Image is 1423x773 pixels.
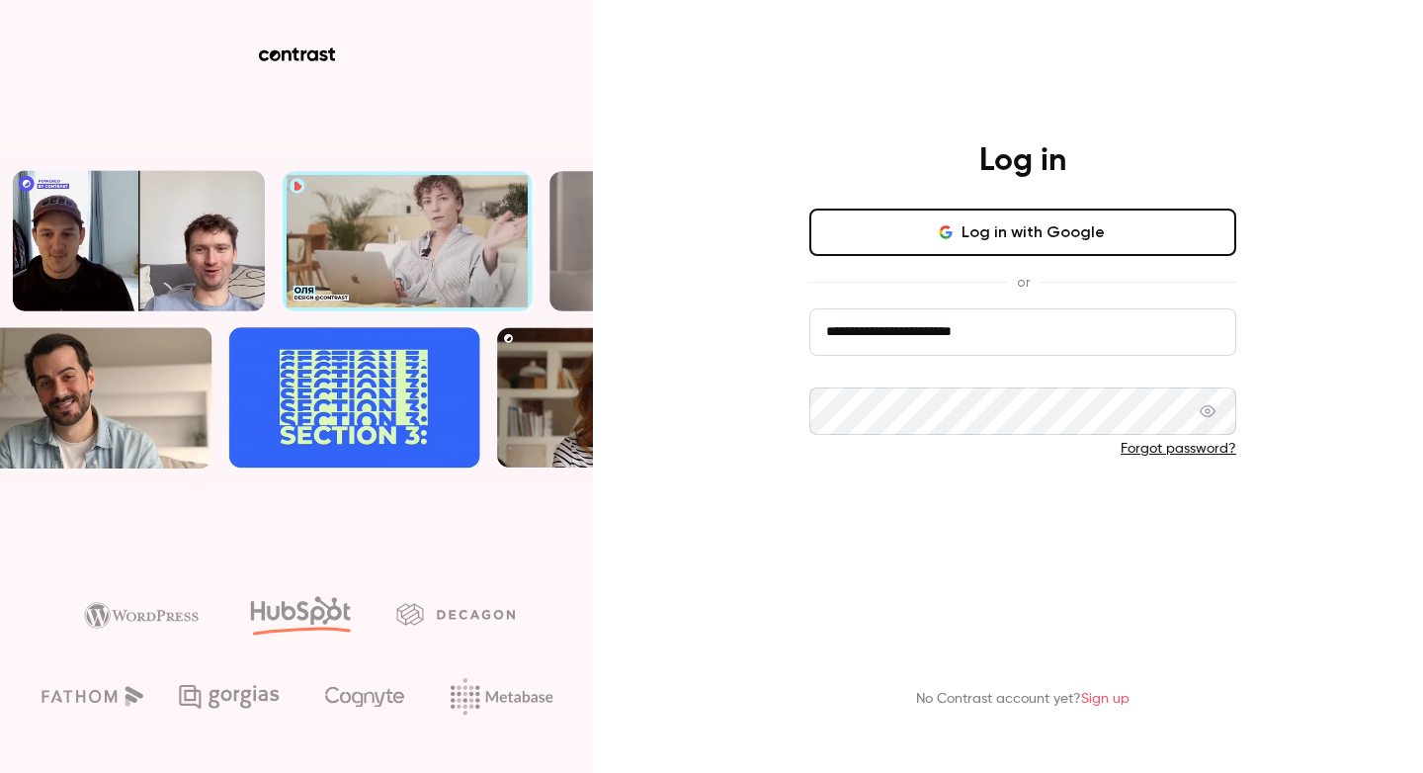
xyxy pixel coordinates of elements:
[916,689,1130,710] p: No Contrast account yet?
[1121,442,1236,456] a: Forgot password?
[1007,272,1040,293] span: or
[979,141,1066,181] h4: Log in
[396,603,515,625] img: decagon
[809,209,1236,256] button: Log in with Google
[1081,692,1130,706] a: Sign up
[809,490,1236,538] button: Log in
